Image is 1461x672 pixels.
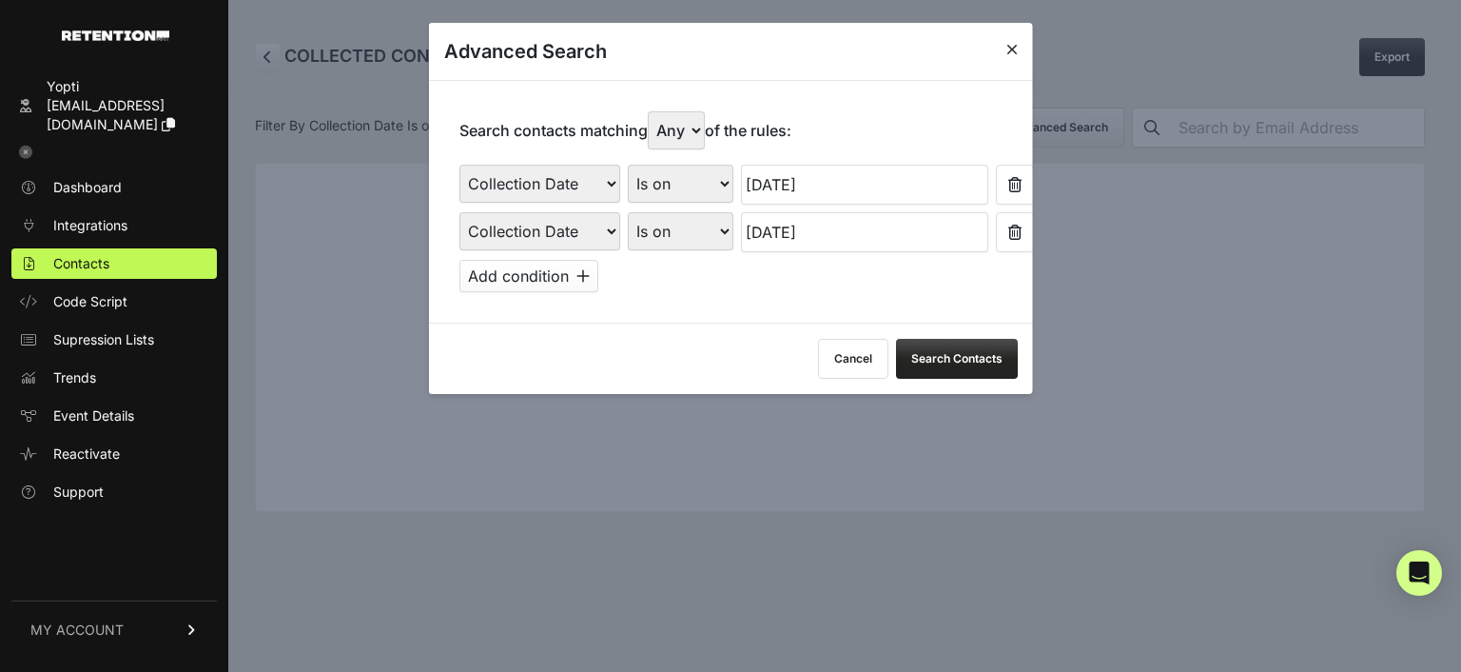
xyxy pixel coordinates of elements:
span: MY ACCOUNT [30,621,124,640]
a: Supression Lists [11,325,217,355]
button: Search Contacts [896,339,1018,379]
span: Dashboard [53,178,122,197]
a: Support [11,477,217,507]
a: Code Script [11,287,217,317]
span: Reactivate [53,445,120,464]
a: Trends [11,363,217,393]
div: Yopti [47,77,209,96]
a: Dashboard [11,172,217,203]
span: Code Script [53,292,127,311]
p: Search contacts matching of the rules: [459,111,791,149]
span: Trends [53,368,96,387]
div: Open Intercom Messenger [1396,550,1442,596]
span: [EMAIL_ADDRESS][DOMAIN_NAME] [47,97,165,132]
a: Event Details [11,401,217,431]
a: Integrations [11,210,217,241]
button: Cancel [818,339,888,379]
a: Contacts [11,248,217,279]
span: Support [53,483,104,502]
a: Reactivate [11,439,217,469]
span: Contacts [53,254,109,273]
h3: Advanced Search [444,38,607,65]
span: Supression Lists [53,330,154,349]
img: Retention.com [62,30,169,41]
button: Add condition [459,260,598,292]
a: Yopti [EMAIL_ADDRESS][DOMAIN_NAME] [11,71,217,140]
span: Event Details [53,406,134,425]
a: MY ACCOUNT [11,601,217,659]
span: Integrations [53,216,127,235]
